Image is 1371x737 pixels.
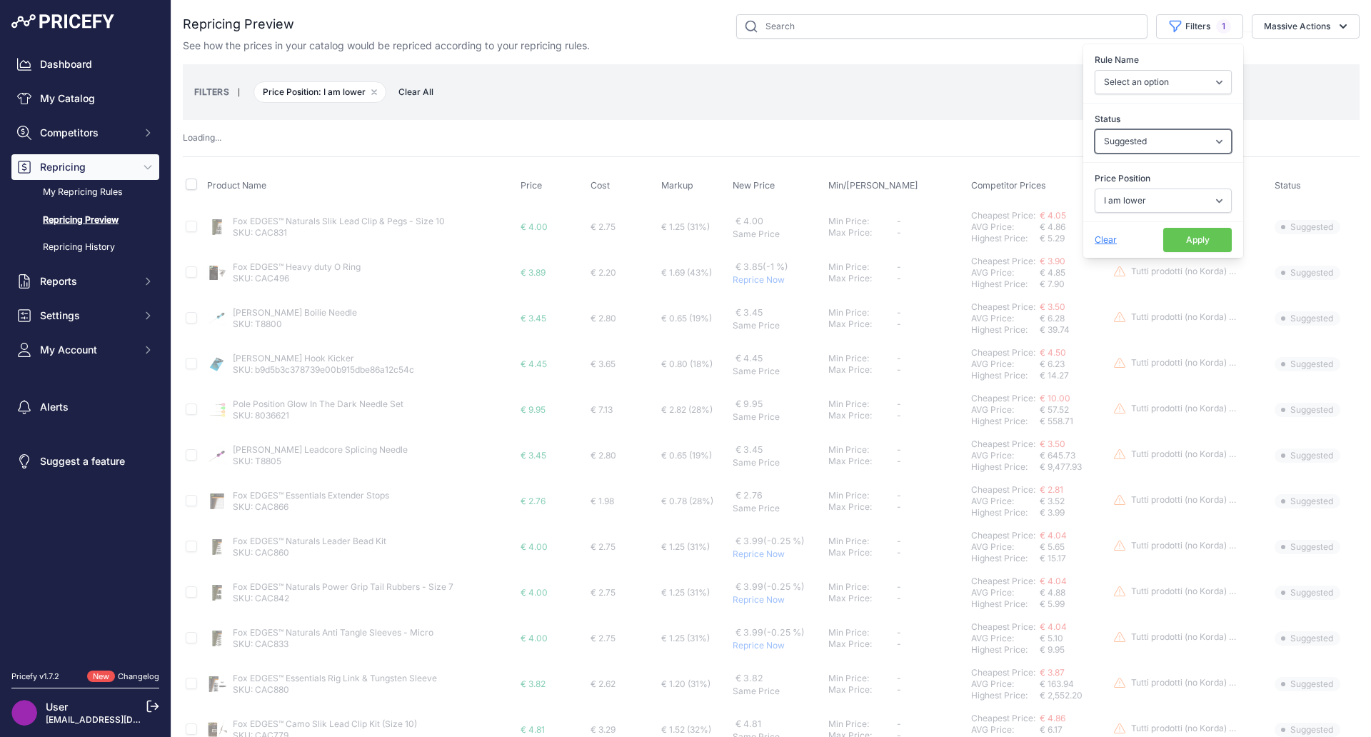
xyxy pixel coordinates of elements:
a: € 4.04 [1040,621,1067,632]
span: € 39.74 [1040,324,1070,335]
div: AVG Price: [971,404,1040,416]
span: - [897,547,901,558]
span: - [897,261,901,272]
a: Highest Price: [971,324,1028,335]
span: Competitors [40,126,134,140]
span: € 4.00 [521,587,548,598]
a: Highest Price: [971,507,1028,518]
div: Max Price: [828,456,897,467]
span: - [897,501,901,512]
span: Suggested [1275,311,1340,326]
span: € 3.99 [1040,507,1065,518]
a: Fox EDGES™ Essentials Rig Link & Tungsten Sleeve [233,673,437,683]
span: € 7.90 [1040,279,1065,289]
span: - [897,581,901,592]
a: SKU: T8805 [233,456,281,466]
a: € 4.04 [1040,530,1067,541]
span: Suggested [1275,494,1340,508]
a: My Catalog [11,86,159,111]
div: AVG Price: [971,359,1040,370]
span: € 2.81 [1040,484,1063,495]
span: € 1.25 (31%) [661,541,710,552]
div: Min Price: [828,490,897,501]
span: Suggested [1275,403,1340,417]
a: Fox EDGES™ Naturals Anti Tangle Sleeves - Micro [233,627,433,638]
a: Pole Position Glow In The Dark Needle Set [233,398,403,409]
span: ... [215,132,221,143]
a: Suggest a feature [11,448,159,474]
span: € 5.99 [1040,598,1065,609]
a: € 4.86 [1040,713,1065,723]
button: Massive Actions [1252,14,1360,39]
a: SKU: b9d5b3c378739e00b915dbe86a12c54c [233,364,414,375]
span: Suggested [1275,586,1340,600]
span: Price Position: I am lower [253,81,386,103]
span: € 3.82 [521,678,546,689]
span: My Account [40,343,134,357]
span: € 3.45 [735,444,763,455]
span: - [897,490,901,501]
span: - [897,273,901,284]
a: Cheapest Price: [971,256,1035,266]
span: - [897,227,901,238]
a: Fox EDGES™ Essentials Extender Stops [233,490,389,501]
a: Highest Price: [971,690,1028,701]
div: Max Price: [828,227,897,239]
button: Reports [11,269,159,294]
span: Suggested [1275,540,1340,554]
span: Suggested [1275,357,1340,371]
a: Cheapest Price: [971,621,1035,632]
span: Status [1275,180,1301,191]
a: Tutti prodotti (no Korda) -5cent (min 20%+ mycost) [1114,540,1238,554]
div: Max Price: [828,364,897,376]
span: € 2.75 [591,633,616,643]
span: € 4.45 [735,353,763,364]
div: Min Price: [828,536,897,547]
a: [EMAIL_ADDRESS][DOMAIN_NAME] [46,714,195,725]
a: Fox EDGES™ Naturals Leader Bead Kit [233,536,386,546]
span: € 0.65 (19%) [661,450,712,461]
span: € 9,477.93 [1040,461,1082,472]
a: € 3.90 [1040,256,1065,266]
p: Tutti prodotti (no Korda) -5cent (min 20%+ mycost) [1131,357,1238,368]
a: Highest Price: [971,233,1028,244]
span: Settings [40,309,134,323]
span: - [897,673,901,683]
p: Same Price [733,457,823,468]
span: € 3.87 [1040,667,1065,678]
span: Product Name [207,180,266,191]
span: - [897,444,901,455]
img: tab_domain_overview_orange.svg [59,83,71,94]
div: € 6.28 [1040,313,1108,324]
span: - [897,627,901,638]
div: Max Price: [828,593,897,604]
div: AVG Price: [971,267,1040,279]
div: Min Price: [828,261,897,273]
button: Apply [1163,228,1232,252]
span: (-1 %) [763,261,788,272]
a: Repricing Preview [11,208,159,233]
div: Min Price: [828,627,897,638]
a: Cheapest Price: [971,393,1035,403]
div: € 57.52 [1040,404,1108,416]
a: € 4.04 [1040,576,1067,586]
span: New [87,671,115,683]
span: - [897,536,901,546]
a: Cheapest Price: [971,484,1035,495]
span: - [897,353,901,364]
a: € 3.50 [1040,438,1065,449]
a: SKU: 8036621 [233,410,289,421]
span: € 9.95 [735,398,763,409]
span: Cost [591,180,610,191]
span: € 0.78 (28%) [661,496,713,506]
span: € 9.95 [521,404,546,415]
p: Reprice Now [733,640,823,651]
span: (-0.25 %) [763,627,805,638]
span: € 4.00 [521,541,548,552]
a: SKU: CAC831 [233,227,287,238]
div: Min Price: [828,307,897,319]
span: € 2.80 [591,450,616,461]
span: € 2.76 [521,496,546,506]
a: Tutti prodotti (no Korda) -5cent (min 20%+ mycost) [1114,677,1238,691]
